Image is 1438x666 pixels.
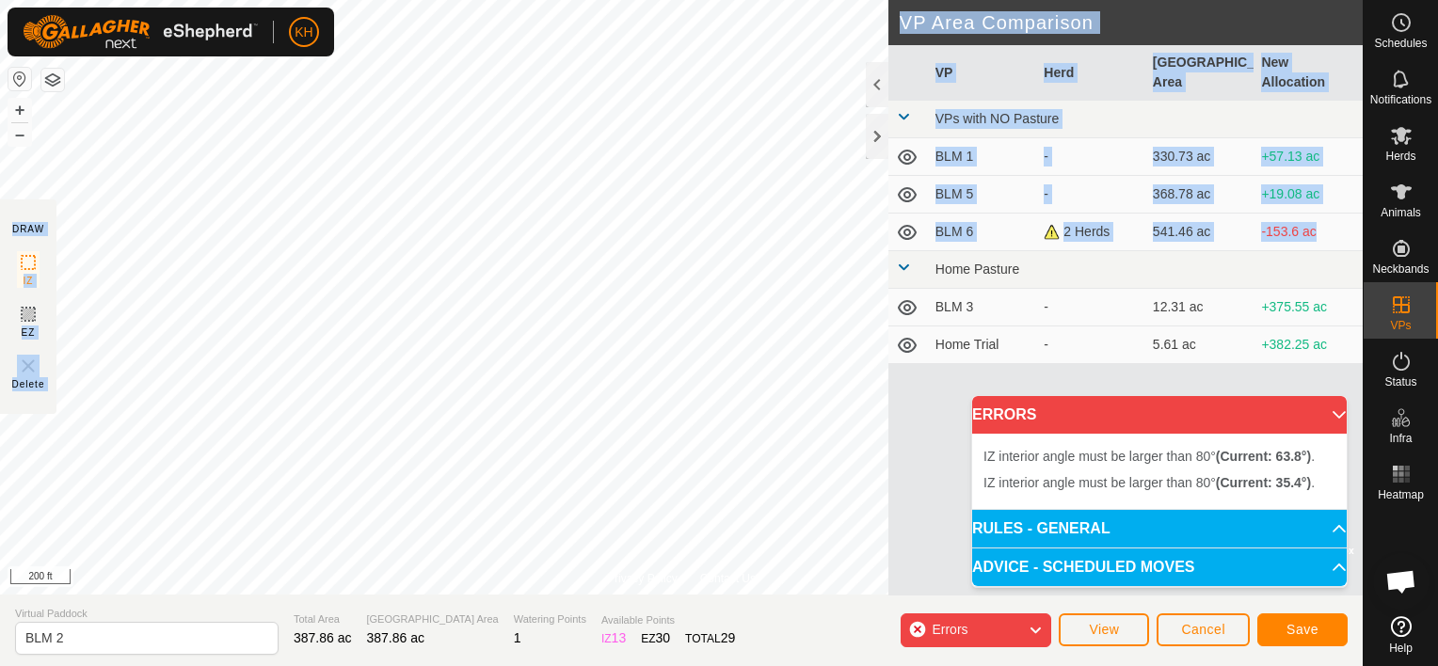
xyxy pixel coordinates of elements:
[1370,94,1431,105] span: Notifications
[928,214,1037,251] td: BLM 6
[8,68,31,90] button: Reset Map
[1254,289,1363,326] td: +375.55 ac
[1381,207,1421,218] span: Animals
[1254,326,1363,364] td: +382.25 ac
[1390,320,1411,331] span: VPs
[935,111,1060,126] span: VPs with NO Pasture
[601,612,735,628] span: Available Points
[12,222,44,236] div: DRAW
[972,434,1347,509] p-accordion-content: ERRORS
[294,630,352,645] span: 387.86 ac
[17,355,40,377] img: VP
[8,123,31,146] button: –
[1044,184,1138,204] div: -
[367,611,499,627] span: [GEOGRAPHIC_DATA] Area
[1378,489,1424,500] span: Heatmap
[1286,622,1318,637] span: Save
[928,138,1037,176] td: BLM 1
[983,449,1315,464] span: IZ interior angle must be larger than 80° .
[928,326,1037,364] td: Home Trial
[1145,326,1254,364] td: 5.61 ac
[1254,45,1363,101] th: New Allocation
[928,176,1037,214] td: BLM 5
[1145,138,1254,176] td: 330.73 ac
[1254,176,1363,214] td: +19.08 ac
[972,396,1347,434] p-accordion-header: ERRORS
[1216,475,1311,490] b: (Current: 35.4°)
[1145,214,1254,251] td: 541.46 ac
[295,23,312,42] span: KH
[972,407,1036,422] span: ERRORS
[1044,335,1138,355] div: -
[1181,622,1225,637] span: Cancel
[1216,449,1311,464] b: (Current: 63.8°)
[1089,622,1119,637] span: View
[1157,613,1250,646] button: Cancel
[8,99,31,121] button: +
[1372,263,1429,275] span: Neckbands
[22,325,36,340] span: EZ
[983,475,1315,490] span: IZ interior angle must be larger than 80° .
[607,570,678,587] a: Privacy Policy
[15,606,279,622] span: Virtual Paddock
[294,611,352,627] span: Total Area
[1389,642,1413,654] span: Help
[1145,45,1254,101] th: [GEOGRAPHIC_DATA] Area
[700,570,756,587] a: Contact Us
[1145,176,1254,214] td: 368.78 ac
[935,262,1019,277] span: Home Pasture
[1257,613,1348,646] button: Save
[514,630,521,645] span: 1
[601,628,626,648] div: IZ
[1044,222,1138,242] div: 2 Herds
[1044,147,1138,166] div: -
[514,611,586,627] span: Watering Points
[1145,289,1254,326] td: 12.31 ac
[1044,297,1138,317] div: -
[641,628,670,648] div: EZ
[928,289,1037,326] td: BLM 3
[721,630,736,645] span: 29
[928,45,1037,101] th: VP
[41,69,64,91] button: Map Layers
[972,521,1110,536] span: RULES - GENERAL
[685,628,735,648] div: TOTAL
[972,560,1194,575] span: ADVICE - SCHEDULED MOVES
[656,630,671,645] span: 30
[1389,433,1412,444] span: Infra
[23,15,258,49] img: Gallagher Logo
[1059,613,1149,646] button: View
[1384,376,1416,388] span: Status
[900,11,1363,34] h2: VP Area Comparison
[1374,38,1427,49] span: Schedules
[932,622,967,637] span: Errors
[1254,138,1363,176] td: +57.13 ac
[1364,609,1438,661] a: Help
[972,510,1347,547] p-accordion-header: RULES - GENERAL
[24,274,34,288] span: IZ
[1373,553,1430,610] a: Open chat
[612,630,627,645] span: 13
[12,377,45,391] span: Delete
[972,548,1347,586] p-accordion-header: ADVICE - SCHEDULED MOVES
[1385,151,1415,162] span: Herds
[367,630,425,645] span: 387.86 ac
[1036,45,1145,101] th: Herd
[1254,214,1363,251] td: -153.6 ac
